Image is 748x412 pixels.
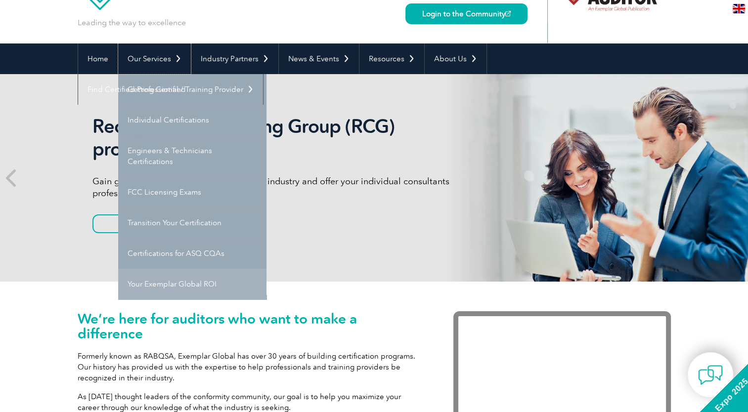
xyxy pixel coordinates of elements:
[405,3,528,24] a: Login to the Community
[118,238,266,269] a: Certifications for ASQ CQAs
[78,311,424,341] h1: We’re here for auditors who want to make a difference
[279,43,359,74] a: News & Events
[733,4,745,13] img: en
[78,74,263,105] a: Find Certified Professional / Training Provider
[698,363,723,387] img: contact-chat.png
[191,43,278,74] a: Industry Partners
[78,351,424,383] p: Formerly known as RABQSA, Exemplar Global has over 30 years of building certification programs. O...
[118,269,266,299] a: Your Exemplar Global ROI
[425,43,486,74] a: About Us
[92,214,195,233] a: Learn More
[359,43,424,74] a: Resources
[505,11,511,16] img: open_square.png
[92,175,463,199] p: Gain global recognition in the compliance industry and offer your individual consultants professi...
[118,135,266,177] a: Engineers & Technicians Certifications
[78,43,118,74] a: Home
[92,115,463,161] h2: Recognized Consulting Group (RCG) program
[78,17,186,28] p: Leading the way to excellence
[118,207,266,238] a: Transition Your Certification
[118,105,266,135] a: Individual Certifications
[118,43,191,74] a: Our Services
[118,177,266,207] a: FCC Licensing Exams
